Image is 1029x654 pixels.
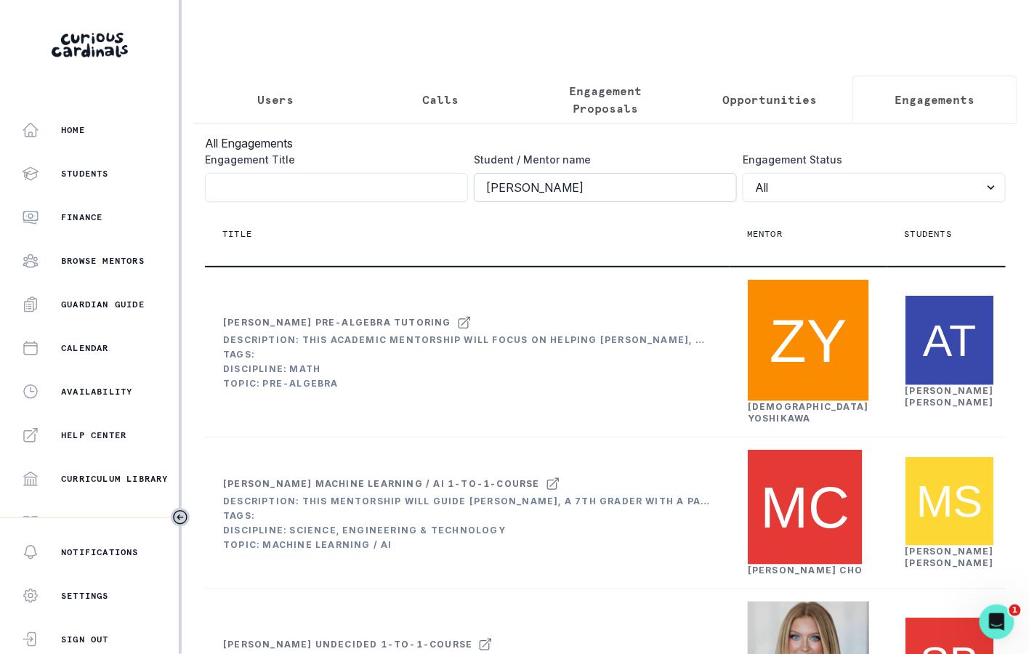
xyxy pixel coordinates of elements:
p: Engagements [895,91,975,108]
p: Title [222,228,252,240]
button: Toggle sidebar [171,508,190,527]
h3: All Engagements [205,134,1006,152]
iframe: Intercom live chat [980,605,1014,639]
a: [DEMOGRAPHIC_DATA] Yoshikawa [748,401,869,424]
a: [PERSON_NAME] [PERSON_NAME] [905,385,995,408]
p: Sign Out [61,634,109,645]
div: Topic: Pre-Algebra [223,378,711,389]
div: [PERSON_NAME] Machine Learning / AI 1-to-1-course [223,478,540,490]
p: Students [905,228,953,240]
p: Guardian Guide [61,299,145,310]
div: [PERSON_NAME] Pre-Algebra tutoring [223,317,451,328]
a: [PERSON_NAME] [PERSON_NAME] [905,546,995,568]
p: Calls [422,91,459,108]
p: Mentor [747,228,783,240]
p: Notifications [61,546,139,558]
div: Tags: [223,510,711,522]
a: [PERSON_NAME] Cho [748,565,863,576]
p: Opportunities [723,91,818,108]
div: [PERSON_NAME] Undecided 1-to-1-course [223,639,472,650]
div: Description: This academic mentorship will focus on helping [PERSON_NAME], a 6th grade student, i... [223,334,711,346]
p: Settings [61,590,109,602]
p: Home [61,124,85,136]
p: Mentor Handbook [61,517,150,528]
div: Discipline: Science, Engineering & Technology [223,525,711,536]
div: Discipline: Math [223,363,711,375]
p: Students [61,168,109,179]
p: Users [257,91,294,108]
p: Help Center [61,429,126,441]
p: Curriculum Library [61,473,169,485]
img: Curious Cardinals Logo [52,33,128,57]
p: Calendar [61,342,109,354]
p: Availability [61,386,132,397]
label: Engagement Title [205,152,459,167]
div: Topic: Machine Learning / AI [223,539,711,551]
span: 1 [1009,605,1021,616]
div: Tags: [223,349,711,360]
p: Finance [61,211,102,223]
div: Description: This mentorship will guide [PERSON_NAME], a 7th grader with a passion for design and... [223,496,711,507]
label: Student / Mentor name [474,152,728,167]
p: Browse Mentors [61,255,145,267]
p: Engagement Proposals [536,82,676,117]
label: Engagement Status [743,152,997,167]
